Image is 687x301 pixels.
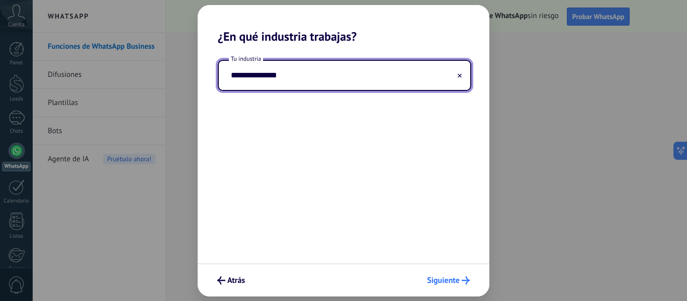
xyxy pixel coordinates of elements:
[198,5,489,44] h2: ¿En qué industria trabajas?
[227,277,245,284] span: Atrás
[213,272,249,289] button: Atrás
[229,55,263,63] span: Tu industria
[422,272,474,289] button: Siguiente
[427,277,460,284] span: Siguiente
